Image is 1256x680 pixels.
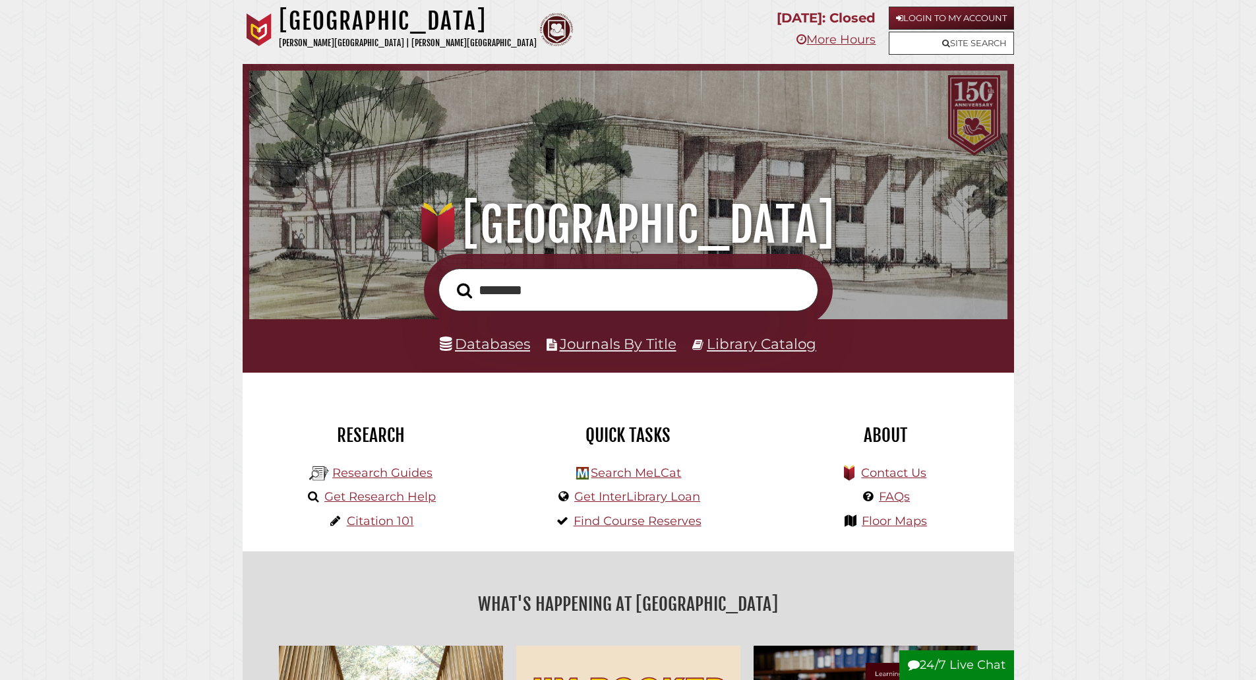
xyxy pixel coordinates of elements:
a: FAQs [879,489,910,504]
img: Calvin University [243,13,276,46]
a: Get InterLibrary Loan [574,489,700,504]
a: Login to My Account [889,7,1014,30]
h2: Research [253,424,490,447]
h2: Quick Tasks [510,424,747,447]
a: Databases [440,335,530,352]
a: Search MeLCat [591,466,681,480]
a: More Hours [796,32,876,47]
h1: [GEOGRAPHIC_DATA] [279,7,537,36]
button: Search [450,279,479,303]
img: Hekman Library Logo [576,467,589,479]
h2: What's Happening at [GEOGRAPHIC_DATA] [253,589,1004,619]
a: Site Search [889,32,1014,55]
a: Get Research Help [324,489,436,504]
a: Contact Us [861,466,926,480]
a: Library Catalog [707,335,816,352]
img: Hekman Library Logo [309,464,329,483]
a: Citation 101 [347,514,414,528]
a: Find Course Reserves [574,514,702,528]
p: [PERSON_NAME][GEOGRAPHIC_DATA] | [PERSON_NAME][GEOGRAPHIC_DATA] [279,36,537,51]
img: Calvin Theological Seminary [540,13,573,46]
h2: About [767,424,1004,447]
a: Journals By Title [560,335,676,352]
a: Research Guides [332,466,433,480]
p: [DATE]: Closed [777,7,876,30]
a: Floor Maps [862,514,927,528]
h1: [GEOGRAPHIC_DATA] [268,196,988,254]
i: Search [457,282,472,299]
